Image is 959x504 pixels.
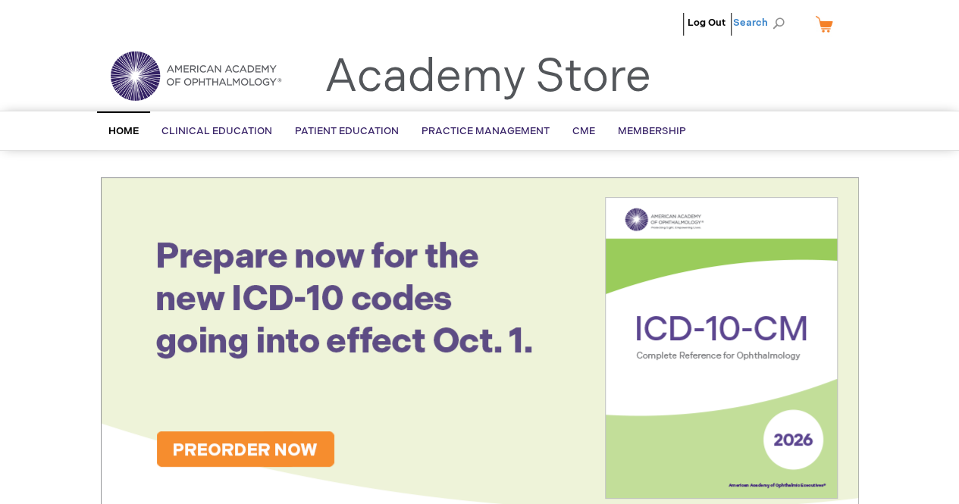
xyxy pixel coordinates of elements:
span: Practice Management [422,125,550,137]
span: Search [733,8,791,38]
span: CME [572,125,595,137]
a: Academy Store [324,50,651,105]
span: Home [108,125,139,137]
span: Patient Education [295,125,399,137]
a: Log Out [688,17,726,29]
span: Clinical Education [161,125,272,137]
span: Membership [618,125,686,137]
